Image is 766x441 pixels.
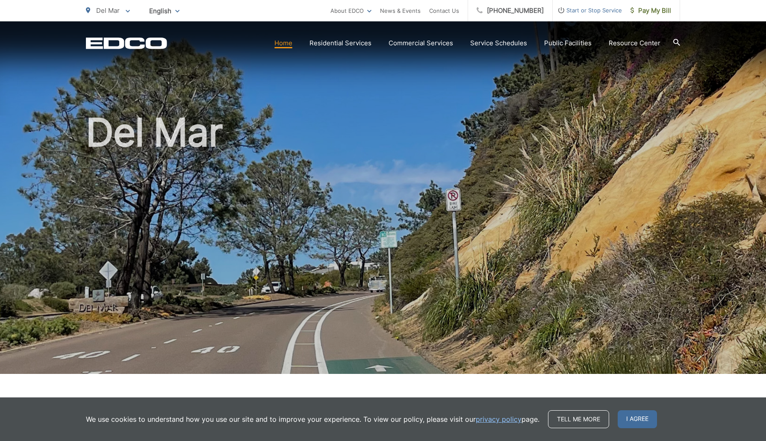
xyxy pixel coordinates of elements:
[544,38,592,48] a: Public Facilities
[96,6,120,15] span: Del Mar
[330,6,371,16] a: About EDCO
[86,111,680,382] h1: Del Mar
[274,38,292,48] a: Home
[630,6,671,16] span: Pay My Bill
[86,414,539,424] p: We use cookies to understand how you use our site and to improve your experience. To view our pol...
[618,410,657,428] span: I agree
[476,414,521,424] a: privacy policy
[548,410,609,428] a: Tell me more
[609,38,660,48] a: Resource Center
[143,3,186,18] span: English
[389,38,453,48] a: Commercial Services
[429,6,459,16] a: Contact Us
[86,37,167,49] a: EDCD logo. Return to the homepage.
[380,6,421,16] a: News & Events
[470,38,527,48] a: Service Schedules
[309,38,371,48] a: Residential Services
